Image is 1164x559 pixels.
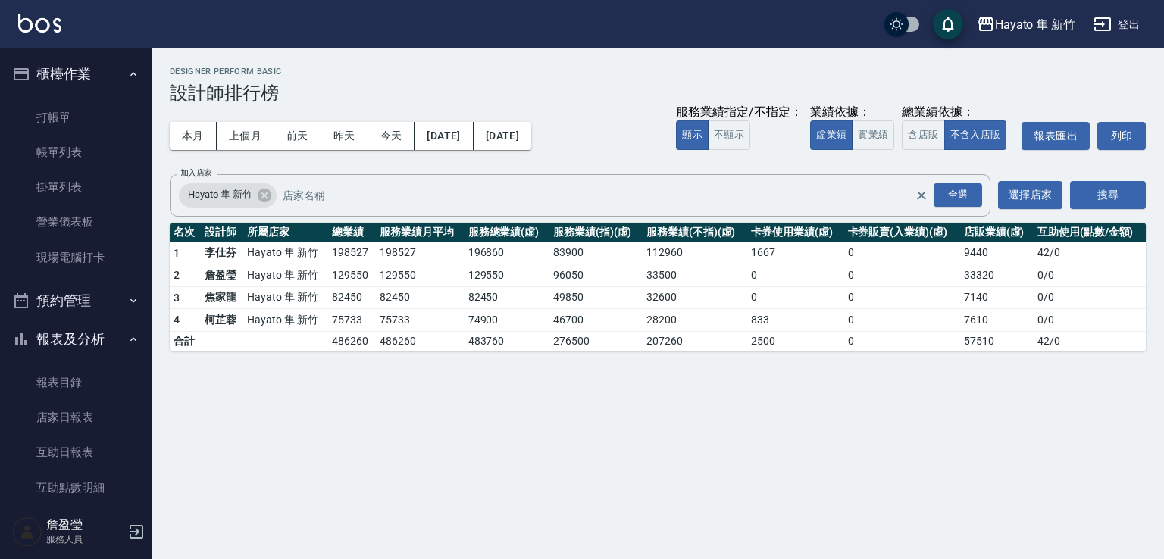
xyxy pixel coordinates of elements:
a: 店家日報表 [6,400,145,435]
td: 75733 [328,309,376,332]
th: 總業績 [328,223,376,242]
td: 0 [844,331,960,351]
span: Hayato 隼 新竹 [179,187,261,202]
button: 含店販 [902,120,944,150]
button: 虛業績 [810,120,853,150]
div: 服務業績指定/不指定： [676,105,803,120]
th: 服務業績(不指)(虛) [643,223,747,242]
td: 82450 [465,286,549,309]
h3: 設計師排行榜 [170,83,1146,104]
td: 7140 [960,286,1034,309]
th: 服務業績(指)(虛) [549,223,643,242]
a: 帳單列表 [6,135,145,170]
td: 0 [747,264,843,287]
button: 實業績 [852,120,894,150]
button: 上個月 [217,122,274,150]
td: 0 [844,309,960,332]
td: 196860 [465,242,549,264]
td: 486260 [376,331,465,351]
td: 柯芷蓉 [201,309,243,332]
a: 互助日報表 [6,435,145,470]
th: 服務總業績(虛) [465,223,549,242]
div: 總業績依據： [902,105,1014,120]
button: [DATE] [415,122,473,150]
button: 不含入店販 [944,120,1007,150]
th: 服務業績月平均 [376,223,465,242]
a: 現場電腦打卡 [6,240,145,275]
td: 李仕芬 [201,242,243,264]
a: 打帳單 [6,100,145,135]
span: 2 [174,269,180,281]
td: 28200 [643,309,747,332]
p: 服務人員 [46,532,124,546]
a: 報表目錄 [6,365,145,400]
table: a dense table [170,223,1146,351]
button: save [933,9,963,39]
td: 0 [844,286,960,309]
td: 0 / 0 [1034,309,1146,332]
th: 店販業績(虛) [960,223,1034,242]
td: 49850 [549,286,643,309]
td: 合計 [170,331,201,351]
img: Person [12,517,42,547]
td: 33320 [960,264,1034,287]
button: 本月 [170,122,217,150]
td: 0 [844,242,960,264]
button: 前天 [274,122,321,150]
td: 82450 [328,286,376,309]
td: 1667 [747,242,843,264]
td: 0 / 0 [1034,286,1146,309]
td: 42 / 0 [1034,331,1146,351]
td: Hayato 隼 新竹 [243,286,328,309]
a: 營業儀表板 [6,205,145,239]
div: 業績依據： [810,105,894,120]
td: 276500 [549,331,643,351]
td: 57510 [960,331,1034,351]
span: 4 [174,314,180,326]
th: 名次 [170,223,201,242]
span: 3 [174,292,180,304]
td: 46700 [549,309,643,332]
td: 32600 [643,286,747,309]
td: 129550 [328,264,376,287]
th: 設計師 [201,223,243,242]
td: 74900 [465,309,549,332]
label: 加入店家 [180,167,212,179]
td: 0 / 0 [1034,264,1146,287]
td: Hayato 隼 新竹 [243,242,328,264]
td: 82450 [376,286,465,309]
a: 掛單列表 [6,170,145,205]
td: 83900 [549,242,643,264]
button: 預約管理 [6,281,145,320]
button: 不顯示 [708,120,750,150]
button: 顯示 [676,120,709,150]
td: 198527 [376,242,465,264]
div: Hayato 隼 新竹 [995,15,1075,34]
button: 搜尋 [1070,181,1146,209]
td: 焦家龍 [201,286,243,309]
td: 33500 [643,264,747,287]
td: 833 [747,309,843,332]
button: Open [931,180,985,210]
th: 卡券販賣(入業績)(虛) [844,223,960,242]
td: 486260 [328,331,376,351]
input: 店家名稱 [279,182,941,208]
a: 互助點數明細 [6,470,145,505]
h2: Designer Perform Basic [170,67,1146,77]
th: 互助使用(點數/金額) [1034,223,1146,242]
button: 櫃檯作業 [6,55,145,94]
h5: 詹盈瑩 [46,517,124,532]
button: 登出 [1087,11,1146,39]
td: 9440 [960,242,1034,264]
img: Logo [18,14,61,33]
td: 112960 [643,242,747,264]
button: Hayato 隼 新竹 [971,9,1081,40]
button: 昨天 [321,122,368,150]
button: 列印 [1097,122,1146,150]
td: 129550 [376,264,465,287]
button: [DATE] [474,122,531,150]
button: 報表及分析 [6,320,145,359]
td: 129550 [465,264,549,287]
td: Hayato 隼 新竹 [243,309,328,332]
td: 0 [844,264,960,287]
